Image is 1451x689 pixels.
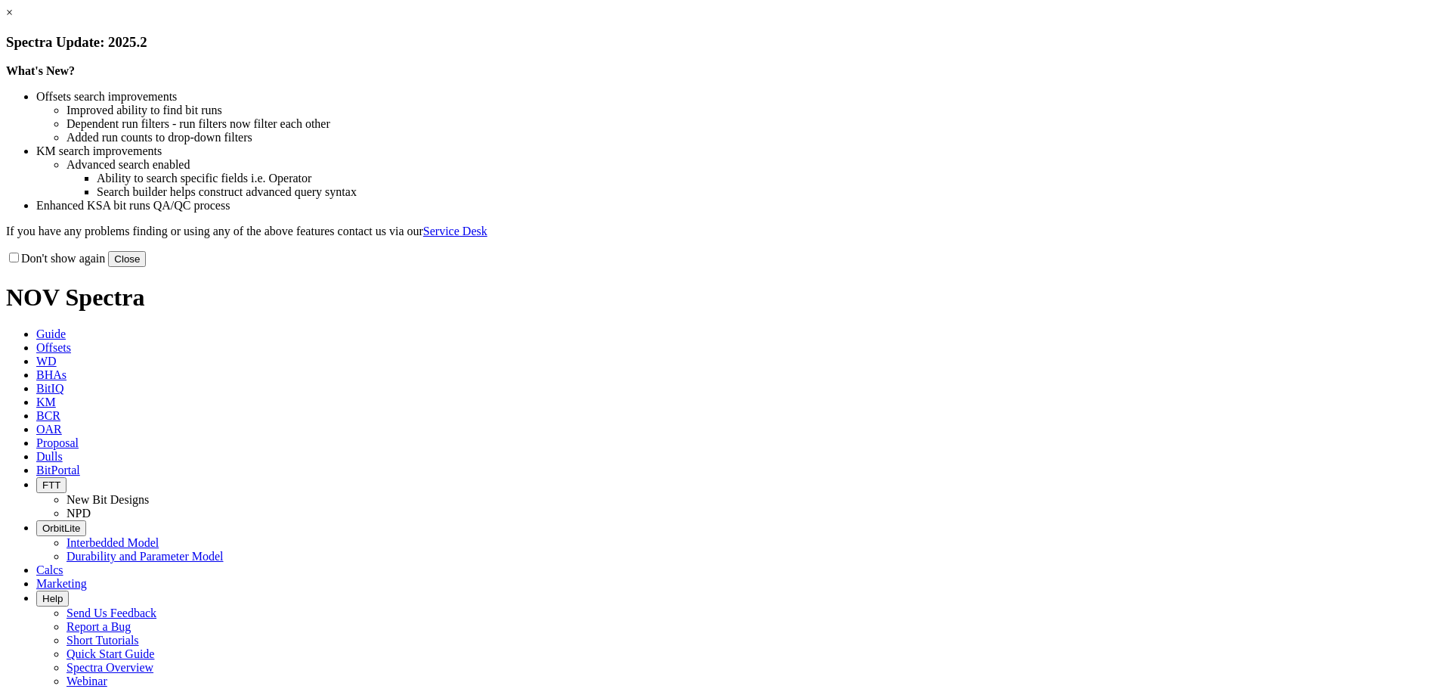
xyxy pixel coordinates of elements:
[36,563,63,576] span: Calcs
[67,493,149,506] a: New Bit Designs
[36,577,87,590] span: Marketing
[67,675,107,687] a: Webinar
[67,117,1445,131] li: Dependent run filters - run filters now filter each other
[36,382,63,395] span: BitIQ
[36,464,80,476] span: BitPortal
[42,523,80,534] span: OrbitLite
[9,253,19,262] input: Don't show again
[67,634,139,647] a: Short Tutorials
[67,607,156,619] a: Send Us Feedback
[67,536,159,549] a: Interbedded Model
[108,251,146,267] button: Close
[36,450,63,463] span: Dulls
[423,225,487,237] a: Service Desk
[36,327,66,340] span: Guide
[36,368,67,381] span: BHAs
[67,158,1445,172] li: Advanced search enabled
[6,34,1445,51] h3: Spectra Update: 2025.2
[67,661,153,674] a: Spectra Overview
[42,480,60,491] span: FTT
[6,225,1445,238] p: If you have any problems finding or using any of the above features contact us via our
[97,185,1445,199] li: Search builder helps construct advanced query syntax
[36,423,62,436] span: OAR
[6,284,1445,312] h1: NOV Spectra
[36,355,57,368] span: WD
[36,144,1445,158] li: KM search improvements
[6,252,105,265] label: Don't show again
[67,550,224,563] a: Durability and Parameter Model
[42,593,63,604] span: Help
[67,620,131,633] a: Report a Bug
[36,436,79,449] span: Proposal
[67,104,1445,117] li: Improved ability to find bit runs
[67,647,154,660] a: Quick Start Guide
[36,90,1445,104] li: Offsets search improvements
[36,199,1445,213] li: Enhanced KSA bit runs QA/QC process
[67,131,1445,144] li: Added run counts to drop-down filters
[97,172,1445,185] li: Ability to search specific fields i.e. Operator
[67,507,91,520] a: NPD
[36,409,60,422] span: BCR
[36,396,56,408] span: KM
[6,64,75,77] strong: What's New?
[6,6,13,19] a: ×
[36,341,71,354] span: Offsets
